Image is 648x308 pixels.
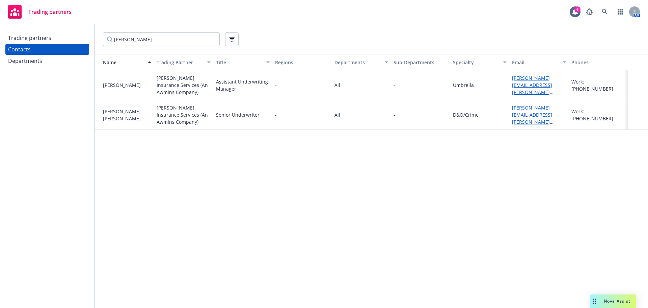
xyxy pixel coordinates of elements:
[512,104,552,132] a: [PERSON_NAME][EMAIL_ADDRESS][PERSON_NAME][DOMAIN_NAME]
[275,59,329,66] div: Regions
[574,6,580,13] div: 6
[334,59,381,66] div: Departments
[8,32,51,43] div: Trading partners
[272,54,331,70] button: Regions
[590,294,598,308] div: Drag to move
[216,111,260,118] div: Senior Underwriter
[590,294,636,308] button: Nova Assist
[103,32,220,46] input: Filter by keyword...
[614,5,627,19] a: Switch app
[216,78,270,92] div: Assistant Underwriting Manager
[512,59,558,66] div: Email
[213,54,272,70] button: Title
[98,59,144,66] div: Name
[453,111,479,118] div: D&O/Crime
[5,2,74,21] a: Trading partners
[5,32,89,43] a: Trading partners
[157,74,210,96] div: [PERSON_NAME] Insurance Services (An Awmins Company)
[103,81,151,89] div: [PERSON_NAME]
[334,111,340,118] div: All
[391,54,450,70] button: Sub-Departments
[28,9,72,15] span: Trading partners
[394,81,447,89] span: -
[8,55,42,66] div: Departments
[95,54,154,70] button: Name
[275,111,329,118] span: -
[157,104,210,125] div: [PERSON_NAME] Insurance Services (An Awmins Company)
[453,59,499,66] div: Specialty
[583,5,596,19] a: Report a Bug
[157,59,203,66] div: Trading Partner
[512,75,552,102] a: [PERSON_NAME][EMAIL_ADDRESS][PERSON_NAME][DOMAIN_NAME]
[154,54,213,70] button: Trading Partner
[334,81,340,89] div: All
[450,54,509,70] button: Specialty
[569,54,628,70] button: Phones
[332,54,391,70] button: Departments
[598,5,612,19] a: Search
[5,55,89,66] a: Departments
[5,44,89,55] a: Contacts
[103,108,151,122] div: [PERSON_NAME] [PERSON_NAME]
[275,81,329,89] span: -
[571,78,625,92] div: Work: [PHONE_NUMBER]
[571,59,625,66] div: Phones
[453,81,474,89] div: Umbrella
[8,44,31,55] div: Contacts
[394,111,447,118] span: -
[216,59,262,66] div: Title
[571,108,625,122] div: Work: [PHONE_NUMBER]
[604,298,630,304] span: Nova Assist
[394,59,447,66] div: Sub-Departments
[509,54,568,70] button: Email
